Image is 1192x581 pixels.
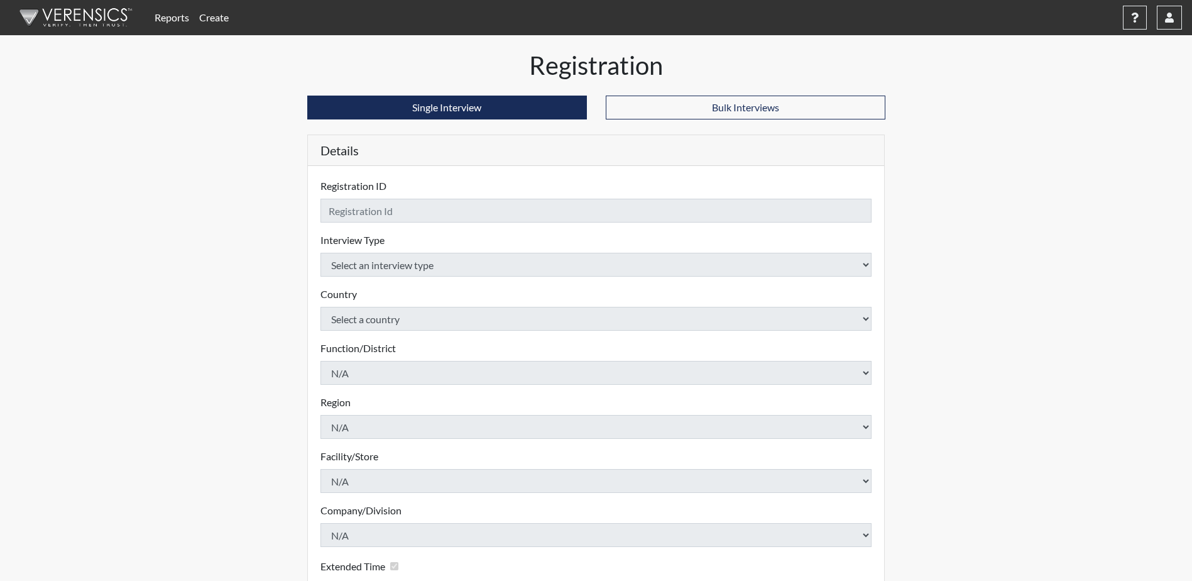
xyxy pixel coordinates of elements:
[307,96,587,119] button: Single Interview
[320,179,386,194] label: Registration ID
[320,449,378,464] label: Facility/Store
[320,341,396,356] label: Function/District
[320,503,402,518] label: Company/Division
[320,395,351,410] label: Region
[320,557,403,575] div: Checking this box will provide the interviewee with an accomodation of extra time to answer each ...
[150,5,194,30] a: Reports
[320,199,872,223] input: Insert a Registration ID, which needs to be a unique alphanumeric value for each interviewee
[307,50,885,80] h1: Registration
[320,287,357,302] label: Country
[194,5,234,30] a: Create
[320,559,385,574] label: Extended Time
[308,135,885,166] h5: Details
[606,96,885,119] button: Bulk Interviews
[320,233,385,248] label: Interview Type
